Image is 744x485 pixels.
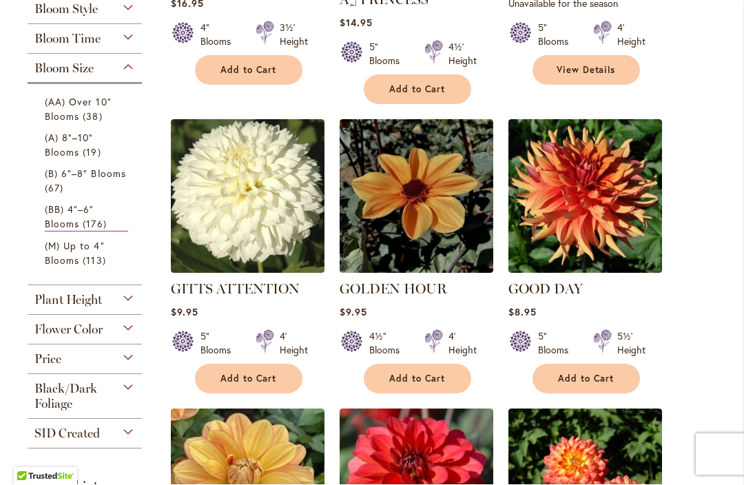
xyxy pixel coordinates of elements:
span: Add to Cart [220,65,277,76]
button: Add to Cart [195,364,302,394]
span: Plant Height [34,293,102,308]
button: Add to Cart [533,364,640,394]
span: (M) Up to 4" Blooms [45,240,105,267]
span: Bloom Style [34,2,98,17]
span: $14.95 [340,17,373,30]
span: Add to Cart [389,84,446,96]
span: Bloom Time [34,32,101,47]
span: Price [34,352,61,367]
span: Flower Color [34,322,103,338]
span: $9.95 [171,306,198,319]
div: 5" Blooms [538,21,577,49]
span: (B) 6"–8" Blooms [45,167,126,180]
button: Add to Cart [364,75,471,105]
span: Bloom Size [34,61,94,76]
span: (A) 8"–10" Blooms [45,132,94,159]
a: GOOD DAY [508,263,662,276]
span: 19 [83,145,104,160]
div: 4½' Height [448,41,477,68]
div: 4½" Blooms [369,330,408,358]
img: GOOD DAY [508,120,662,274]
a: (B) 6"–8" Blooms 67 [45,167,128,196]
iframe: Launch Accessibility Center [10,436,49,475]
a: GOLDEN HOUR [340,281,447,298]
div: 4' Height [448,330,477,358]
button: Add to Cart [195,56,302,85]
div: 3½' Height [280,21,308,49]
div: 5" Blooms [369,41,408,68]
a: GITTS ATTENTION [171,263,324,276]
div: 5" Blooms [200,330,239,358]
span: Black/Dark Foliage [34,382,97,412]
span: (BB) 4"–6" Blooms [45,203,94,231]
div: 5" Blooms [538,330,577,358]
span: (AA) Over 10" Blooms [45,96,112,123]
img: GITTS ATTENTION [171,120,324,274]
a: (AA) Over 10" Blooms 38 [45,95,128,124]
span: Add to Cart [220,373,277,385]
div: 5½' Height [617,330,645,358]
span: $9.95 [340,306,367,319]
button: Add to Cart [364,364,471,394]
a: GITTS ATTENTION [171,281,300,298]
span: Add to Cart [389,373,446,385]
span: 113 [83,254,109,268]
span: $8.95 [508,306,537,319]
a: GOOD DAY [508,281,583,298]
span: 176 [83,217,110,231]
span: 67 [45,181,67,196]
span: Add to Cart [558,373,614,385]
div: 4' Height [280,330,308,358]
a: View Details [533,56,640,85]
span: 38 [83,110,105,124]
span: View Details [557,65,616,76]
a: (A) 8"–10" Blooms 19 [45,131,128,160]
img: Golden Hour [340,120,493,274]
a: Golden Hour [340,263,493,276]
div: 4' Height [617,21,645,49]
a: (BB) 4"–6" Blooms 176 [45,203,128,232]
span: SID Created [34,426,100,442]
div: 4" Blooms [200,21,239,49]
a: (M) Up to 4" Blooms 113 [45,239,128,268]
